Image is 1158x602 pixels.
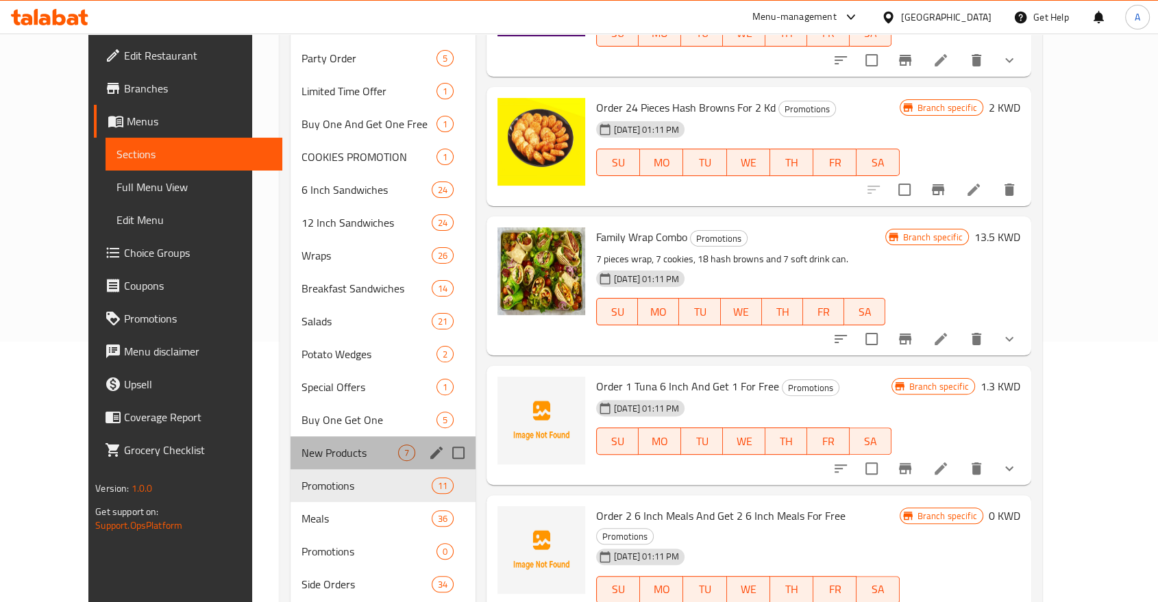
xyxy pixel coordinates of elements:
[301,477,432,494] div: Promotions
[94,401,282,434] a: Coverage Report
[291,338,476,371] div: Potato Wedges2
[301,510,432,527] span: Meals
[897,231,968,244] span: Branch specific
[981,377,1020,396] h6: 1.3 KWD
[857,46,886,75] span: Select to update
[436,543,454,560] div: items
[824,323,857,355] button: sort-choices
[1001,52,1018,68] svg: Show Choices
[689,153,721,173] span: TU
[291,206,476,239] div: 12 Inch Sandwiches24
[432,249,453,262] span: 26
[291,502,476,535] div: Meals36
[765,427,808,455] button: TH
[1001,460,1018,477] svg: Show Choices
[762,298,803,325] button: TH
[437,85,453,98] span: 1
[776,153,808,173] span: TH
[644,431,676,451] span: MO
[301,313,432,329] span: Salads
[681,427,724,455] button: TU
[728,23,760,43] span: WE
[850,427,892,455] button: SA
[95,503,158,521] span: Get support on:
[639,427,681,455] button: MO
[94,236,282,269] a: Choice Groups
[844,298,885,325] button: SA
[857,325,886,353] span: Select to update
[783,380,839,396] span: Promotions
[732,153,765,173] span: WE
[436,412,454,428] div: items
[638,298,679,325] button: MO
[301,576,432,592] div: Side Orders
[596,376,779,397] span: Order 1 Tuna 6 Inch And Get 1 For Free
[778,101,836,117] div: Promotions
[687,431,718,451] span: TU
[779,101,835,117] span: Promotions
[855,431,887,451] span: SA
[602,431,633,451] span: SU
[432,576,454,592] div: items
[960,44,993,77] button: delete
[301,379,436,395] div: Special Offers
[124,80,271,97] span: Branches
[291,140,476,173] div: COOKIES PROMOTION1
[301,412,436,428] span: Buy One Get One
[432,214,454,231] div: items
[301,50,436,66] span: Party Order
[301,346,436,362] span: Potato Wedges
[608,123,685,136] span: [DATE] 01:11 PM
[960,323,993,355] button: delete
[960,452,993,485] button: delete
[596,149,640,176] button: SU
[643,302,674,322] span: MO
[497,227,585,315] img: Family Wrap Combo
[124,376,271,392] span: Upsell
[432,512,453,525] span: 36
[124,244,271,261] span: Choice Groups
[399,447,415,460] span: 7
[301,280,432,297] span: Breakfast Sandwiches
[291,568,476,601] div: Side Orders34
[432,216,453,229] span: 24
[723,427,765,455] button: WE
[819,579,851,599] span: FR
[685,302,715,322] span: TU
[824,44,857,77] button: sort-choices
[291,173,476,206] div: 6 Inch Sandwiches24
[813,23,844,43] span: FR
[771,431,802,451] span: TH
[132,479,153,497] span: 1.0.0
[106,138,282,171] a: Sections
[432,315,453,328] span: 21
[301,181,432,198] div: 6 Inch Sandwiches
[432,578,453,591] span: 34
[803,298,844,325] button: FR
[124,277,271,294] span: Coupons
[432,282,453,295] span: 14
[291,469,476,502] div: Promotions11
[291,42,476,75] div: Party Order5
[432,184,453,197] span: 24
[813,431,844,451] span: FR
[106,203,282,236] a: Edit Menu
[124,343,271,360] span: Menu disclaimer
[890,175,919,204] span: Select to update
[679,298,720,325] button: TU
[933,331,949,347] a: Edit menu item
[989,98,1020,117] h6: 2 KWD
[436,50,454,66] div: items
[106,171,282,203] a: Full Menu View
[850,302,880,322] span: SA
[301,444,398,461] span: New Products
[94,434,282,466] a: Grocery Checklist
[933,460,949,477] a: Edit menu item
[398,444,415,461] div: items
[436,379,454,395] div: items
[965,181,982,198] a: Edit menu item
[857,454,886,483] span: Select to update
[301,247,432,264] span: Wraps
[732,579,765,599] span: WE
